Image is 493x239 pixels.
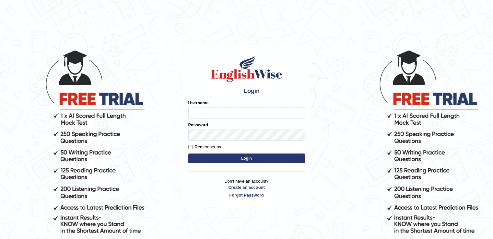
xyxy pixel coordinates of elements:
a: Create an account [188,184,305,190]
img: Logo of English Wise sign in for intelligent practice with AI [210,54,284,83]
label: Remember me [188,144,223,150]
p: Don't have an account? [188,178,305,198]
a: Forgot Password [188,192,305,198]
h4: Login [188,86,305,97]
label: Username [188,100,209,106]
input: Remember me [188,145,193,149]
button: Login [188,154,305,163]
label: Password [188,122,208,128]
